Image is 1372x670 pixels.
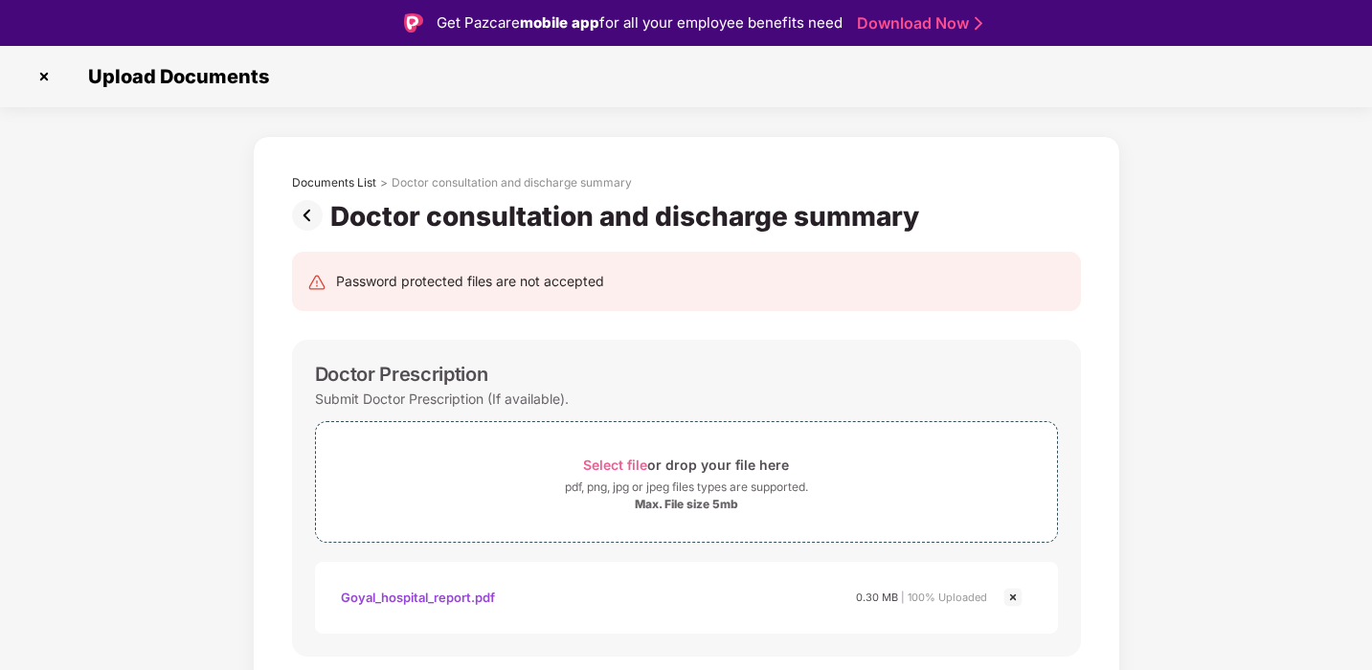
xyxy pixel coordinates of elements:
div: pdf, png, jpg or jpeg files types are supported. [565,478,808,497]
div: Max. File size 5mb [635,497,738,512]
div: Doctor Prescription [315,363,488,386]
span: 0.30 MB [856,591,898,604]
img: Logo [404,13,423,33]
img: svg+xml;base64,PHN2ZyB4bWxucz0iaHR0cDovL3d3dy53My5vcmcvMjAwMC9zdmciIHdpZHRoPSIyNCIgaGVpZ2h0PSIyNC... [307,273,326,292]
div: Get Pazcare for all your employee benefits need [437,11,843,34]
span: Select file [583,457,647,473]
strong: mobile app [520,13,599,32]
img: svg+xml;base64,PHN2ZyBpZD0iQ3Jvc3MtMzJ4MzIiIHhtbG5zPSJodHRwOi8vd3d3LnczLm9yZy8yMDAwL3N2ZyIgd2lkdG... [29,61,59,92]
img: Stroke [975,13,982,33]
div: Submit Doctor Prescription (If available). [315,386,569,412]
img: svg+xml;base64,PHN2ZyBpZD0iQ3Jvc3MtMjR4MjQiIHhtbG5zPSJodHRwOi8vd3d3LnczLm9yZy8yMDAwL3N2ZyIgd2lkdG... [1001,586,1024,609]
span: Select fileor drop your file herepdf, png, jpg or jpeg files types are supported.Max. File size 5mb [316,436,1057,527]
span: Upload Documents [69,65,279,88]
a: Download Now [857,13,977,33]
div: Doctor consultation and discharge summary [392,175,632,190]
img: svg+xml;base64,PHN2ZyBpZD0iUHJldi0zMngzMiIgeG1sbnM9Imh0dHA6Ly93d3cudzMub3JnLzIwMDAvc3ZnIiB3aWR0aD... [292,200,330,231]
div: Documents List [292,175,376,190]
div: Goyal_hospital_report.pdf [341,581,495,614]
div: Doctor consultation and discharge summary [330,200,927,233]
span: | 100% Uploaded [901,591,987,604]
div: > [380,175,388,190]
div: Password protected files are not accepted [336,271,604,292]
div: or drop your file here [583,452,789,478]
